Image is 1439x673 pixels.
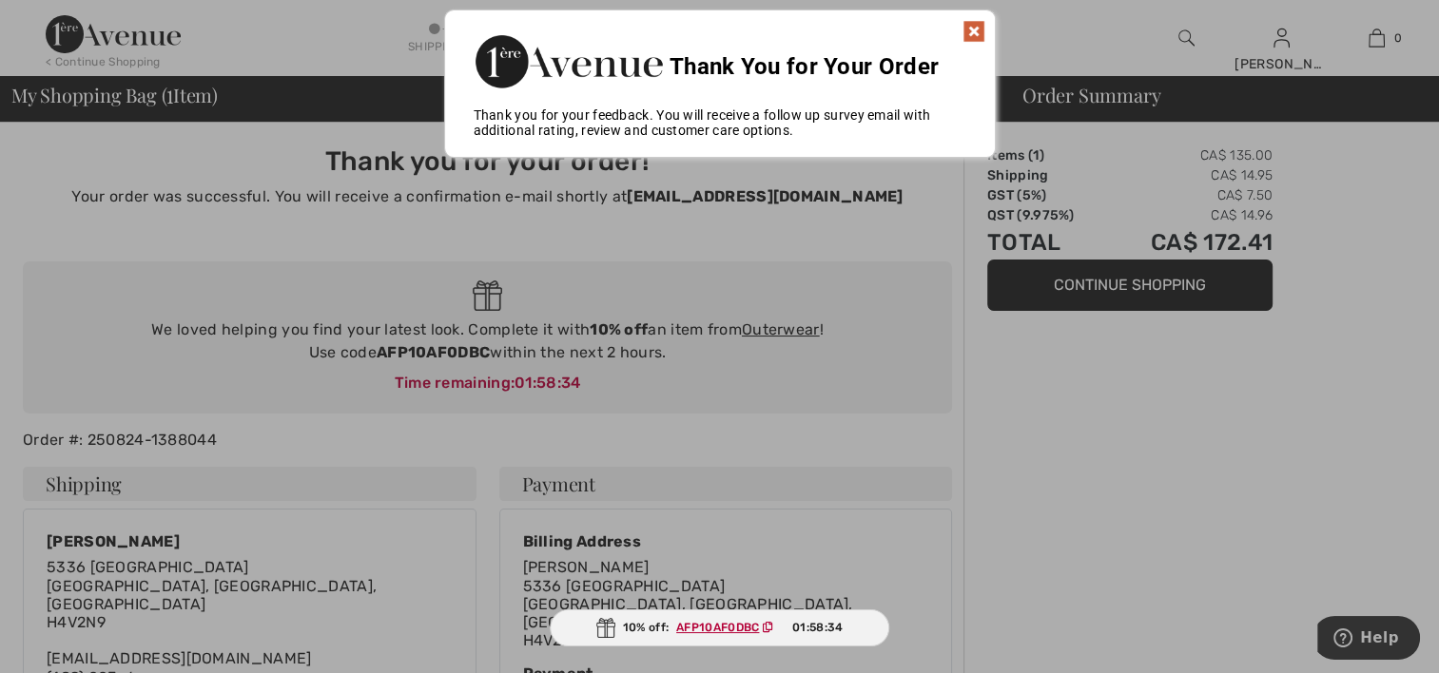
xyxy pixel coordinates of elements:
[596,618,615,638] img: Gift.svg
[963,20,985,43] img: x
[676,621,759,634] ins: AFP10AF0DBC
[445,107,995,138] div: Thank you for your feedback. You will receive a follow up survey email with additional rating, re...
[43,13,82,30] span: Help
[474,29,664,93] img: Thank You for Your Order
[670,53,939,80] span: Thank You for Your Order
[550,609,890,646] div: 10% off:
[792,619,843,636] span: 01:58:34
